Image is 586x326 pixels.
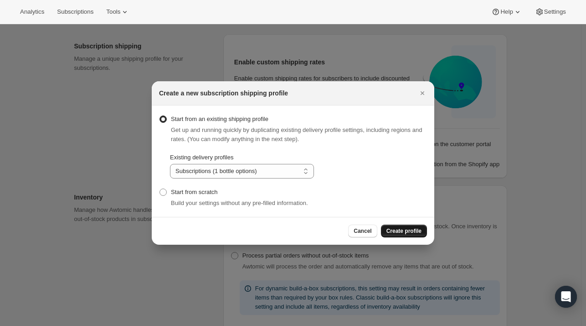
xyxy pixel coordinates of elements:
button: Tools [101,5,135,18]
span: Build your settings without any pre-filled information. [171,200,308,206]
span: Subscriptions [57,8,93,16]
span: Create profile [386,227,422,235]
span: Existing delivery profiles [170,154,233,161]
button: Analytics [15,5,50,18]
span: Start from scratch [171,189,218,195]
button: Settings [529,5,571,18]
span: Analytics [20,8,44,16]
span: Help [500,8,513,16]
span: Get up and running quickly by duplicating existing delivery profile settings, including regions a... [171,126,422,142]
button: Create profile [381,225,427,237]
button: Help [486,5,527,18]
span: Tools [106,8,120,16]
span: Start from an existing shipping profile [171,116,268,122]
span: Cancel [354,227,371,235]
h2: Create a new subscription shipping profile [159,89,288,98]
button: Subscriptions [51,5,99,18]
button: Cancel [348,225,377,237]
button: Close [416,87,429,100]
div: Open Intercom Messenger [555,286,577,308]
span: Settings [544,8,566,16]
